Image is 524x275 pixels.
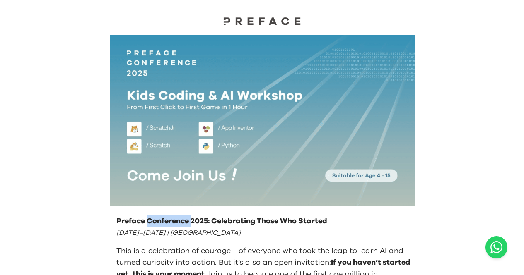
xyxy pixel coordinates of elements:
[485,236,507,258] button: Open WhatsApp chat
[110,35,415,206] img: Kids learning to code
[485,236,507,258] a: Chat with us on WhatsApp
[116,227,411,239] p: [DATE]–[DATE] | [GEOGRAPHIC_DATA]
[116,215,411,227] p: Preface Conference 2025: Celebrating Those Who Started
[221,17,304,25] img: Preface Logo
[221,17,304,28] a: Preface Logo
